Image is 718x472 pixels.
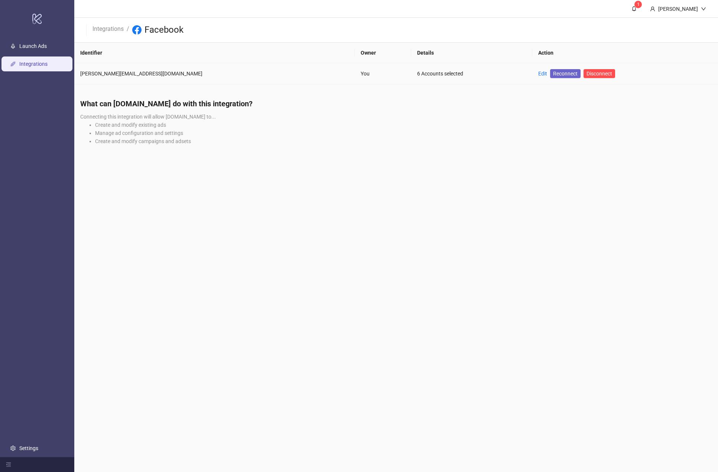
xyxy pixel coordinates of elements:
[6,462,11,467] span: menu-fold
[19,61,48,67] a: Integrations
[19,43,47,49] a: Launch Ads
[634,1,642,8] sup: 1
[637,2,640,7] span: 1
[80,69,349,78] div: [PERSON_NAME][EMAIL_ADDRESS][DOMAIN_NAME]
[361,69,406,78] div: You
[553,69,578,78] span: Reconnect
[538,71,547,77] a: Edit
[74,43,355,63] th: Identifier
[587,71,612,77] span: Disconnect
[144,24,183,36] h3: Facebook
[655,5,701,13] div: [PERSON_NAME]
[417,69,526,78] div: 6 Accounts selected
[411,43,532,63] th: Details
[95,121,712,129] li: Create and modify existing ads
[127,24,129,36] li: /
[91,24,125,32] a: Integrations
[701,6,706,12] span: down
[80,98,712,109] h4: What can [DOMAIN_NAME] do with this integration?
[80,114,216,120] span: Connecting this integration will allow [DOMAIN_NAME] to...
[19,445,38,451] a: Settings
[95,129,712,137] li: Manage ad configuration and settings
[550,69,581,78] a: Reconnect
[584,69,615,78] button: Disconnect
[95,137,712,145] li: Create and modify campaigns and adsets
[532,43,718,63] th: Action
[355,43,412,63] th: Owner
[650,6,655,12] span: user
[631,6,637,11] span: bell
